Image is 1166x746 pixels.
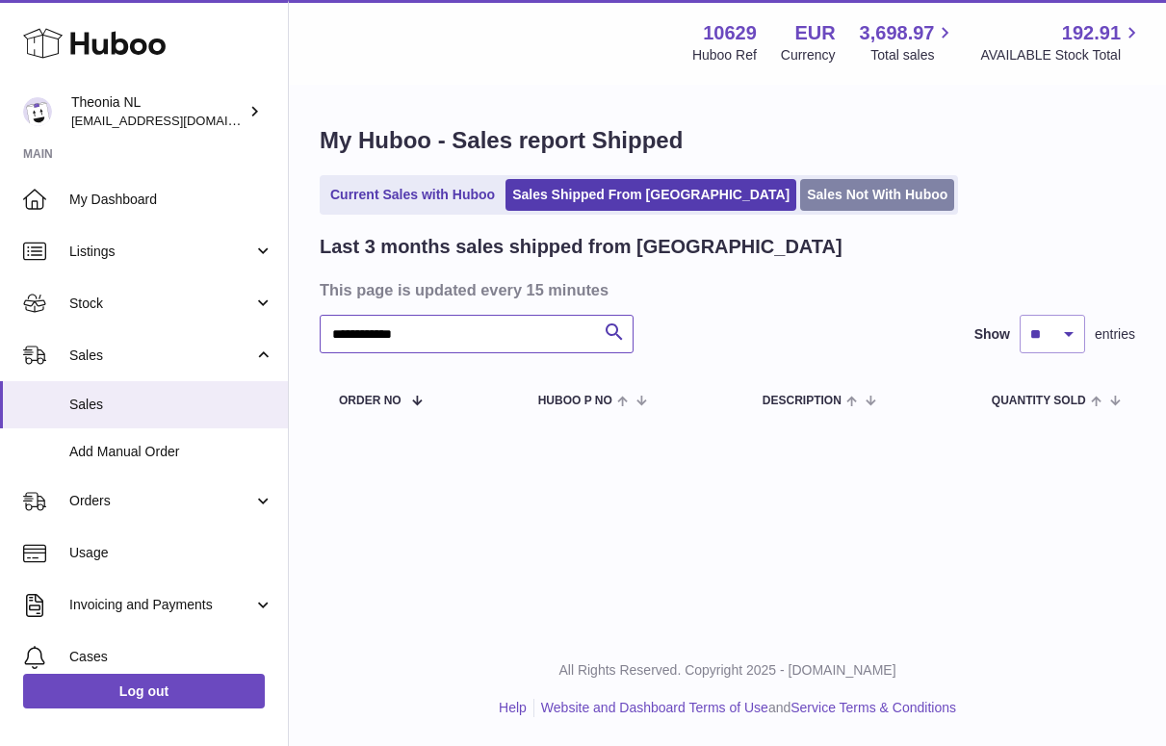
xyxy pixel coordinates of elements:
[320,279,1130,300] h3: This page is updated every 15 minutes
[692,46,757,64] div: Huboo Ref
[69,492,253,510] span: Orders
[71,113,283,128] span: [EMAIL_ADDRESS][DOMAIN_NAME]
[69,295,253,313] span: Stock
[974,325,1010,344] label: Show
[324,179,502,211] a: Current Sales with Huboo
[69,648,273,666] span: Cases
[23,97,52,126] img: info@wholesomegoods.eu
[339,395,402,407] span: Order No
[499,700,527,715] a: Help
[1095,325,1135,344] span: entries
[1062,20,1121,46] span: 192.91
[69,191,273,209] span: My Dashboard
[763,395,842,407] span: Description
[320,234,842,260] h2: Last 3 months sales shipped from [GEOGRAPHIC_DATA]
[69,396,273,414] span: Sales
[304,661,1151,680] p: All Rights Reserved. Copyright 2025 - [DOMAIN_NAME]
[860,20,957,64] a: 3,698.97 Total sales
[69,347,253,365] span: Sales
[23,674,265,708] a: Log out
[69,596,253,614] span: Invoicing and Payments
[781,46,836,64] div: Currency
[703,20,757,46] strong: 10629
[794,20,835,46] strong: EUR
[800,179,954,211] a: Sales Not With Huboo
[790,700,956,715] a: Service Terms & Conditions
[534,699,956,717] li: and
[505,179,796,211] a: Sales Shipped From [GEOGRAPHIC_DATA]
[320,125,1135,156] h1: My Huboo - Sales report Shipped
[71,93,245,130] div: Theonia NL
[69,544,273,562] span: Usage
[69,243,253,261] span: Listings
[538,395,612,407] span: Huboo P no
[992,395,1086,407] span: Quantity Sold
[980,46,1143,64] span: AVAILABLE Stock Total
[980,20,1143,64] a: 192.91 AVAILABLE Stock Total
[860,20,935,46] span: 3,698.97
[870,46,956,64] span: Total sales
[69,443,273,461] span: Add Manual Order
[541,700,768,715] a: Website and Dashboard Terms of Use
